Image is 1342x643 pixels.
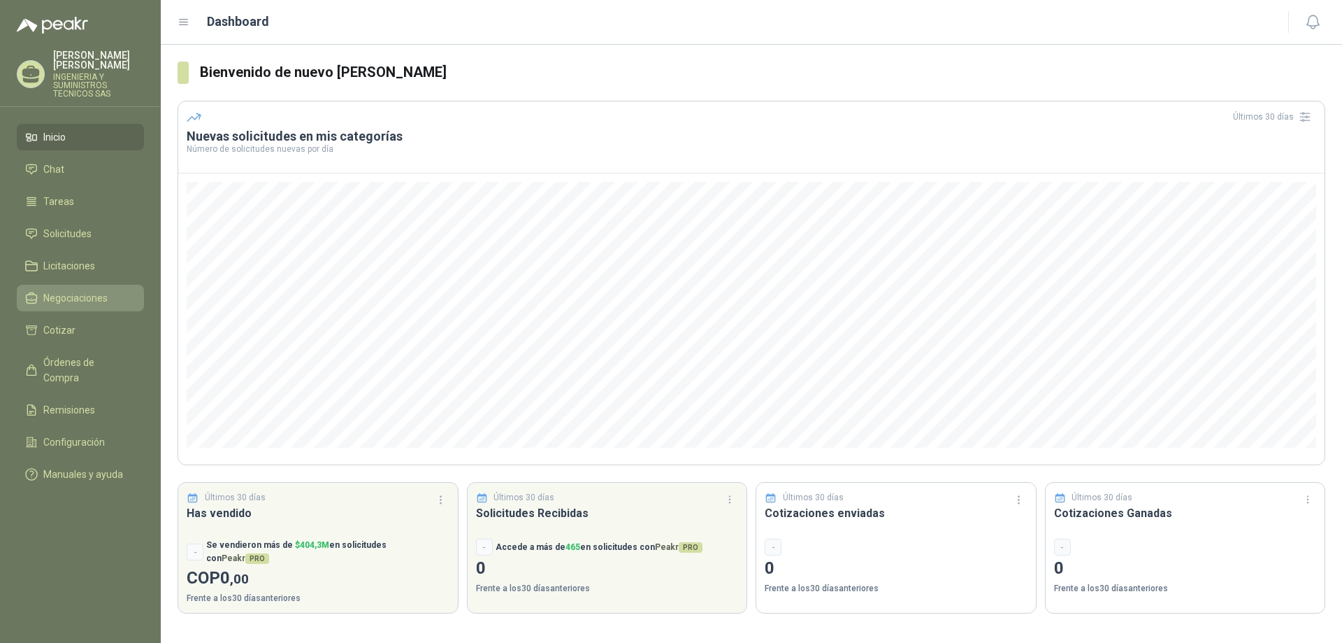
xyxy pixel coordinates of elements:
[207,12,269,31] h1: Dashboard
[17,317,144,344] a: Cotizar
[43,323,75,338] span: Cotizar
[476,539,493,556] div: -
[476,582,739,595] p: Frente a los 30 días anteriores
[187,128,1316,145] h3: Nuevas solicitudes en mis categorías
[765,556,1027,582] p: 0
[187,544,203,560] div: -
[295,540,329,550] span: $ 404,3M
[43,194,74,209] span: Tareas
[205,491,266,504] p: Últimos 30 días
[43,290,108,306] span: Negociaciones
[17,124,144,150] a: Inicio
[765,504,1027,522] h3: Cotizaciones enviadas
[655,542,702,552] span: Peakr
[200,62,1325,83] h3: Bienvenido de nuevo [PERSON_NAME]
[187,504,449,522] h3: Has vendido
[43,226,92,241] span: Solicitudes
[1233,106,1316,128] div: Últimos 30 días
[43,129,66,145] span: Inicio
[1072,491,1132,504] p: Últimos 30 días
[17,253,144,279] a: Licitaciones
[187,145,1316,153] p: Número de solicitudes nuevas por día
[17,429,144,455] a: Configuración
[493,491,554,504] p: Últimos 30 días
[43,162,64,177] span: Chat
[1054,582,1317,595] p: Frente a los 30 días anteriores
[17,349,144,391] a: Órdenes de Compra
[765,539,781,556] div: -
[17,397,144,423] a: Remisiones
[1054,539,1071,556] div: -
[187,592,449,605] p: Frente a los 30 días anteriores
[206,539,449,565] p: Se vendieron más de en solicitudes con
[43,467,123,482] span: Manuales y ayuda
[565,542,580,552] span: 465
[43,355,131,386] span: Órdenes de Compra
[496,541,702,554] p: Accede a más de en solicitudes con
[783,491,844,504] p: Últimos 30 días
[679,542,702,553] span: PRO
[765,582,1027,595] p: Frente a los 30 días anteriores
[245,553,269,564] span: PRO
[230,571,249,587] span: ,00
[220,568,249,588] span: 0
[1054,556,1317,582] p: 0
[53,73,144,98] p: INGENIERIA Y SUMINISTROS TECNICOS SAS
[53,50,144,70] p: [PERSON_NAME] [PERSON_NAME]
[187,565,449,592] p: COP
[17,188,144,215] a: Tareas
[43,402,95,418] span: Remisiones
[222,553,269,563] span: Peakr
[17,17,88,34] img: Logo peakr
[17,220,144,247] a: Solicitudes
[17,461,144,488] a: Manuales y ayuda
[17,156,144,183] a: Chat
[17,285,144,311] a: Negociaciones
[43,258,95,274] span: Licitaciones
[1054,504,1317,522] h3: Cotizaciones Ganadas
[476,504,739,522] h3: Solicitudes Recibidas
[43,434,105,450] span: Configuración
[476,556,739,582] p: 0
